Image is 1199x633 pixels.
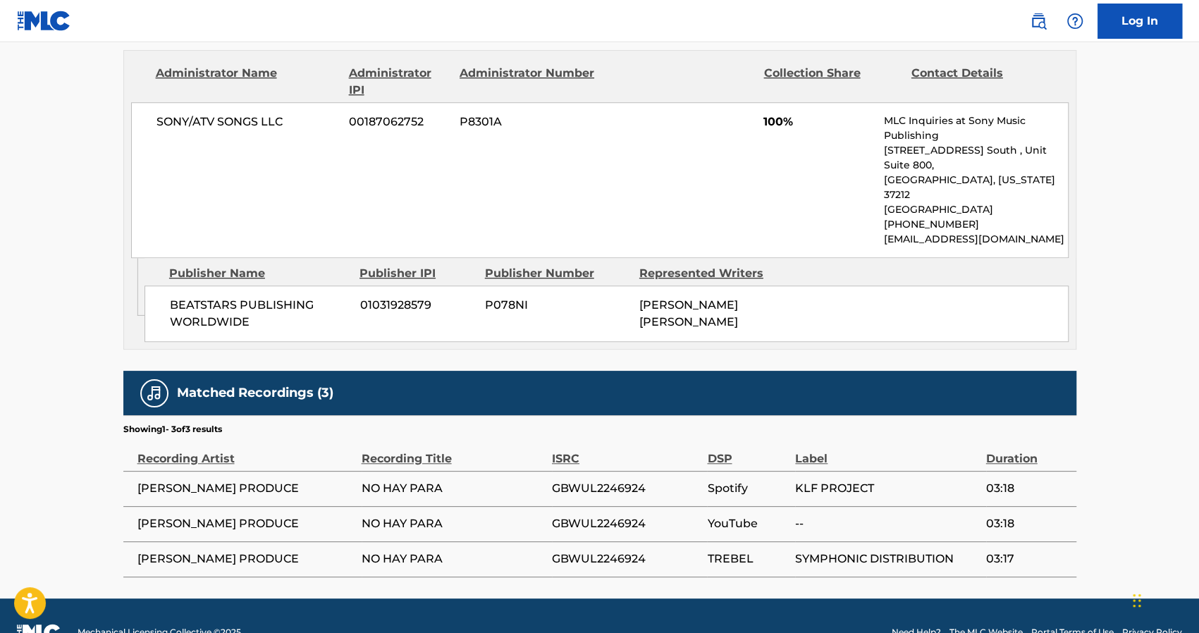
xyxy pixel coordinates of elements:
[552,436,700,467] div: ISRC
[552,551,700,567] span: GBWUL2246924
[137,436,355,467] div: Recording Artist
[707,436,788,467] div: DSP
[170,297,350,331] span: BEATSTARS PUBLISHING WORLDWIDE
[360,297,474,314] span: 01031928579
[1024,7,1052,35] a: Public Search
[1129,565,1199,633] iframe: Chat Widget
[485,265,629,282] div: Publisher Number
[707,480,788,497] span: Spotify
[1133,579,1141,622] div: Arrastrar
[639,298,738,328] span: [PERSON_NAME] [PERSON_NAME]
[707,551,788,567] span: TREBEL
[137,515,355,532] span: [PERSON_NAME] PRODUCE
[137,551,355,567] span: [PERSON_NAME] PRODUCE
[1066,13,1083,30] img: help
[911,65,1048,99] div: Contact Details
[795,515,978,532] span: --
[883,232,1067,247] p: [EMAIL_ADDRESS][DOMAIN_NAME]
[359,265,474,282] div: Publisher IPI
[986,515,1069,532] span: 03:18
[763,113,873,130] span: 100%
[156,65,338,99] div: Administrator Name
[123,423,222,436] p: Showing 1 - 3 of 3 results
[986,436,1069,467] div: Duration
[156,113,339,130] span: SONY/ATV SONGS LLC
[883,113,1067,143] p: MLC Inquiries at Sony Music Publishing
[795,436,978,467] div: Label
[552,480,700,497] span: GBWUL2246924
[137,480,355,497] span: [PERSON_NAME] PRODUCE
[362,551,545,567] span: NO HAY PARA
[1097,4,1182,39] a: Log In
[362,515,545,532] span: NO HAY PARA
[485,297,629,314] span: P078NI
[795,551,978,567] span: SYMPHONIC DISTRIBUTION
[883,202,1067,217] p: [GEOGRAPHIC_DATA]
[460,65,596,99] div: Administrator Number
[707,515,788,532] span: YouTube
[349,113,449,130] span: 00187062752
[883,143,1067,173] p: [STREET_ADDRESS] South , Unit Suite 800,
[146,385,163,402] img: Matched Recordings
[639,265,783,282] div: Represented Writers
[362,436,545,467] div: Recording Title
[1030,13,1047,30] img: search
[169,265,349,282] div: Publisher Name
[986,551,1069,567] span: 03:17
[552,515,700,532] span: GBWUL2246924
[795,480,978,497] span: KLF PROJECT
[349,65,449,99] div: Administrator IPI
[1129,565,1199,633] div: Widget de chat
[17,11,71,31] img: MLC Logo
[362,480,545,497] span: NO HAY PARA
[763,65,900,99] div: Collection Share
[1061,7,1089,35] div: Help
[460,113,596,130] span: P8301A
[986,480,1069,497] span: 03:18
[883,217,1067,232] p: [PHONE_NUMBER]
[883,173,1067,202] p: [GEOGRAPHIC_DATA], [US_STATE] 37212
[177,385,333,401] h5: Matched Recordings (3)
